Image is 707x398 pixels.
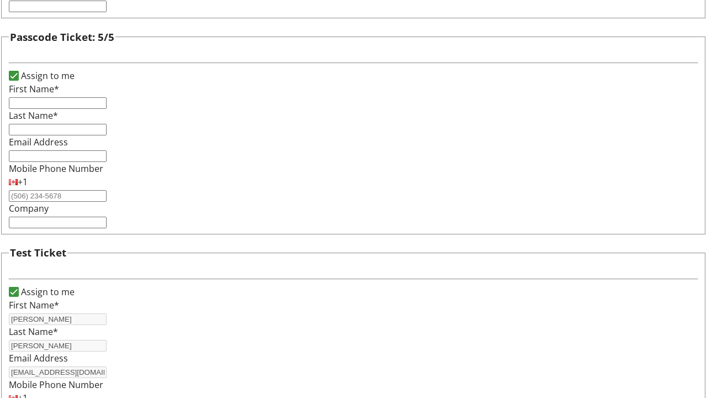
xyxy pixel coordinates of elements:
[9,326,58,338] label: Last Name*
[19,69,75,82] label: Assign to me
[9,109,58,122] label: Last Name*
[9,136,68,148] label: Email Address
[9,352,68,364] label: Email Address
[9,163,103,175] label: Mobile Phone Number
[9,379,103,391] label: Mobile Phone Number
[9,190,107,202] input: (506) 234-5678
[10,245,66,260] h3: Test Ticket
[9,83,59,95] label: First Name*
[10,29,114,45] h3: Passcode Ticket: 5/5
[19,285,75,298] label: Assign to me
[9,299,59,311] label: First Name*
[9,202,49,214] label: Company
